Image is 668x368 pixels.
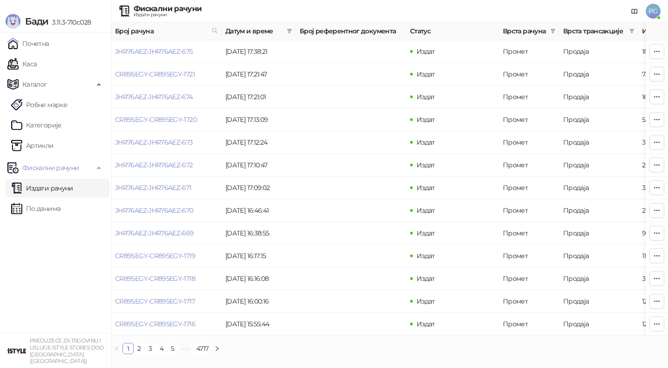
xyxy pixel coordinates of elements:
[559,177,638,199] td: Продаја
[550,28,556,34] span: filter
[111,86,222,108] td: JHR76AEZ-JHR76AEZ-674
[134,343,144,354] a: 2
[111,245,222,267] td: CR895EGY-CR895EGY-1719
[115,252,195,260] a: CR895EGY-CR895EGY-1719
[30,337,104,364] small: PREDUZEĆE ZA TRGOVINU I USLUGE ISTYLE STORES DOO [GEOGRAPHIC_DATA] ([GEOGRAPHIC_DATA])
[114,346,120,351] span: left
[499,290,559,313] td: Промет
[499,267,559,290] td: Промет
[134,5,201,13] div: Фискални рачуни
[123,343,133,354] a: 1
[134,343,145,354] li: 2
[115,229,194,237] a: JHR76AEZ-JHR76AEZ-669
[559,40,638,63] td: Продаја
[222,222,296,245] td: [DATE] 16:38:55
[417,229,435,237] span: Издат
[111,313,222,336] td: CR895EGY-CR895EGY-1716
[111,40,222,63] td: JHR76AEZ-JHR76AEZ-675
[111,177,222,199] td: JHR76AEZ-JHR76AEZ-671
[111,222,222,245] td: JHR76AEZ-JHR76AEZ-669
[285,24,294,38] span: filter
[646,4,661,19] span: PG
[417,297,435,305] span: Издат
[499,108,559,131] td: Промет
[156,343,167,354] a: 4
[111,154,222,177] td: JHR76AEZ-JHR76AEZ-672
[627,24,636,38] span: filter
[559,199,638,222] td: Продаја
[499,154,559,177] td: Промет
[499,245,559,267] td: Промет
[115,320,195,328] a: CR895EGY-CR895EGY-1716
[417,47,435,56] span: Издат
[222,86,296,108] td: [DATE] 17:21:01
[111,108,222,131] td: CR895EGY-CR895EGY-1720
[559,86,638,108] td: Продаја
[222,40,296,63] td: [DATE] 17:38:21
[222,245,296,267] td: [DATE] 16:17:15
[111,131,222,154] td: JHR76AEZ-JHR76AEZ-673
[559,22,638,40] th: Врста трансакције
[499,222,559,245] td: Промет
[559,222,638,245] td: Продаја
[11,116,62,134] a: Категорије
[417,138,435,146] span: Издат
[145,343,155,354] a: 3
[7,34,49,53] a: Почетна
[563,26,625,36] span: Врста трансакције
[417,161,435,169] span: Издат
[6,14,20,29] img: Logo
[115,161,193,169] a: JHR76AEZ-JHR76AEZ-672
[417,70,435,78] span: Издат
[111,267,222,290] td: CR895EGY-CR895EGY-1718
[222,154,296,177] td: [DATE] 17:10:47
[11,136,54,155] a: ArtikliАртикли
[111,22,222,40] th: Број рачуна
[417,115,435,124] span: Издат
[25,16,48,27] span: Бади
[296,22,406,40] th: Број референтног документа
[417,206,435,215] span: Издат
[222,313,296,336] td: [DATE] 15:55:44
[225,26,283,36] span: Датум и време
[499,86,559,108] td: Промет
[559,290,638,313] td: Продаја
[222,63,296,86] td: [DATE] 17:21:47
[122,343,134,354] li: 1
[193,343,212,354] li: 4717
[503,26,546,36] span: Врста рачуна
[193,343,211,354] a: 4717
[417,252,435,260] span: Издат
[22,75,47,94] span: Каталог
[178,343,193,354] span: •••
[499,22,559,40] th: Врста рачуна
[499,40,559,63] td: Промет
[11,199,60,218] a: По данима
[559,154,638,177] td: Продаја
[214,346,220,351] span: right
[134,13,201,17] div: Издати рачуни
[406,22,499,40] th: Статус
[178,343,193,354] li: Следећих 5 Страна
[499,177,559,199] td: Промет
[548,24,558,38] span: filter
[417,320,435,328] span: Издат
[115,93,193,101] a: JHR76AEZ-JHR76AEZ-674
[627,4,642,19] a: Документација
[111,343,122,354] button: left
[417,184,435,192] span: Издат
[115,274,195,283] a: CR895EGY-CR895EGY-1718
[559,108,638,131] td: Продаја
[222,290,296,313] td: [DATE] 16:00:16
[417,274,435,283] span: Издат
[11,179,73,197] a: Издати рачуни
[499,131,559,154] td: Промет
[115,138,193,146] a: JHR76AEZ-JHR76AEZ-673
[559,267,638,290] td: Продаја
[559,63,638,86] td: Продаја
[559,131,638,154] td: Продаја
[115,26,208,36] span: Број рачуна
[222,267,296,290] td: [DATE] 16:16:08
[115,206,193,215] a: JHR76AEZ-JHR76AEZ-670
[499,199,559,222] td: Промет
